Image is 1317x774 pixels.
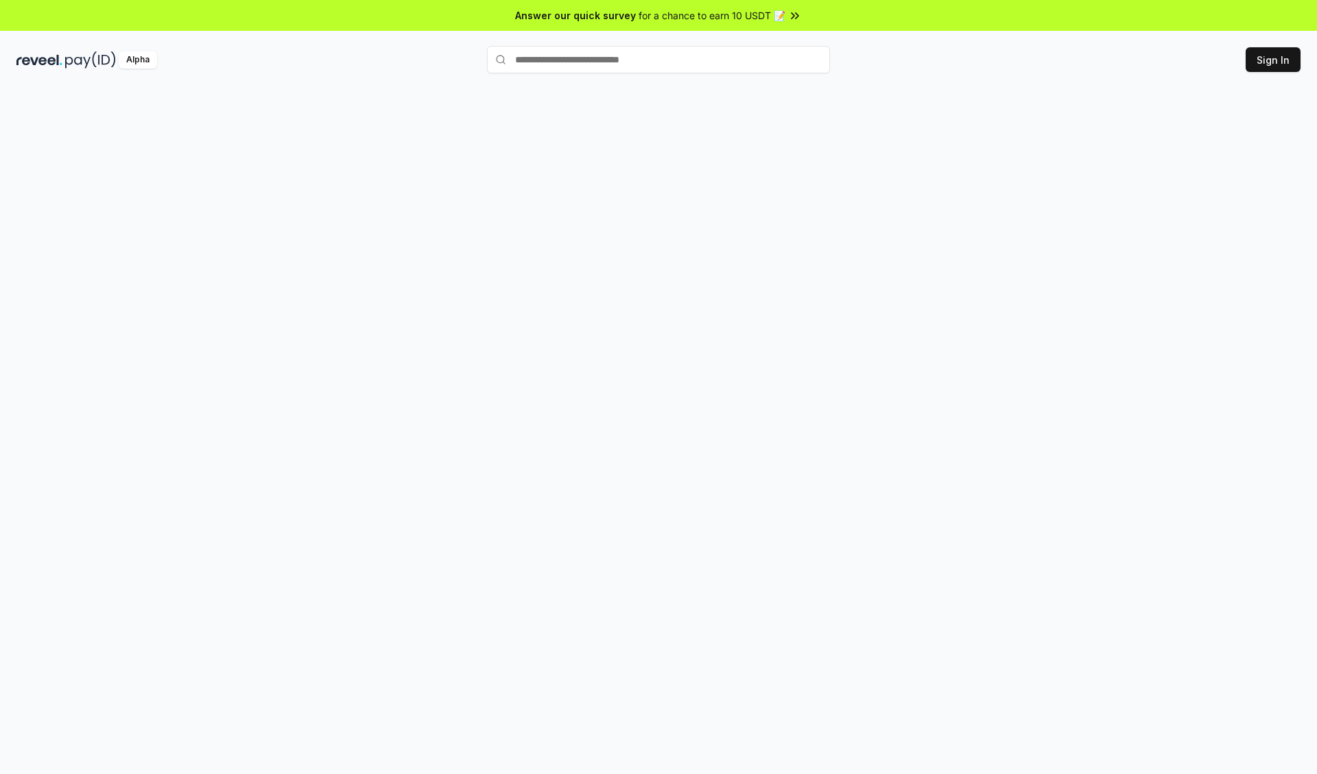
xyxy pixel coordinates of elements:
span: for a chance to earn 10 USDT 📝 [639,8,785,23]
img: reveel_dark [16,51,62,69]
div: Alpha [119,51,157,69]
span: Answer our quick survey [515,8,636,23]
button: Sign In [1246,47,1301,72]
img: pay_id [65,51,116,69]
